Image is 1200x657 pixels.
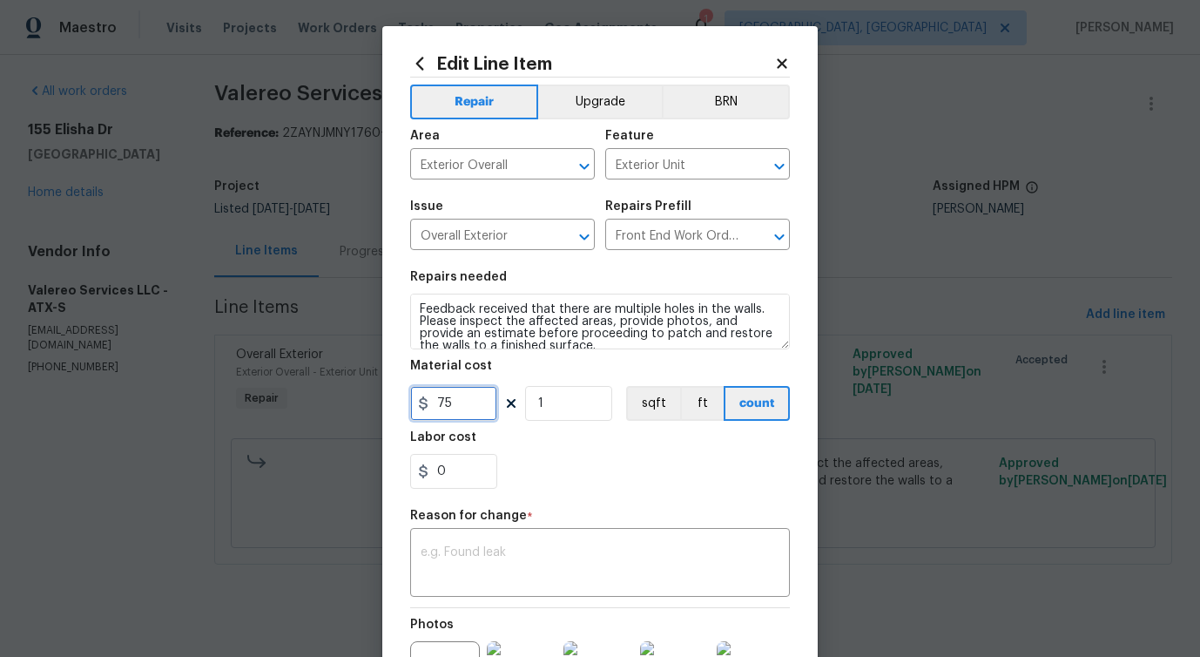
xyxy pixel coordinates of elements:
[662,85,790,119] button: BRN
[410,431,476,444] h5: Labor cost
[626,386,680,421] button: sqft
[410,130,440,142] h5: Area
[605,200,691,213] h5: Repairs Prefill
[605,130,654,142] h5: Feature
[410,294,790,349] textarea: Feedback received that there are multiple holes in the walls. Please inspect the affected areas, ...
[767,154,792,179] button: Open
[410,200,443,213] h5: Issue
[410,510,527,522] h5: Reason for change
[410,54,774,73] h2: Edit Line Item
[410,85,538,119] button: Repair
[410,271,507,283] h5: Repairs needed
[410,619,454,631] h5: Photos
[538,85,663,119] button: Upgrade
[410,360,492,372] h5: Material cost
[724,386,790,421] button: count
[572,225,597,249] button: Open
[680,386,724,421] button: ft
[767,225,792,249] button: Open
[572,154,597,179] button: Open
